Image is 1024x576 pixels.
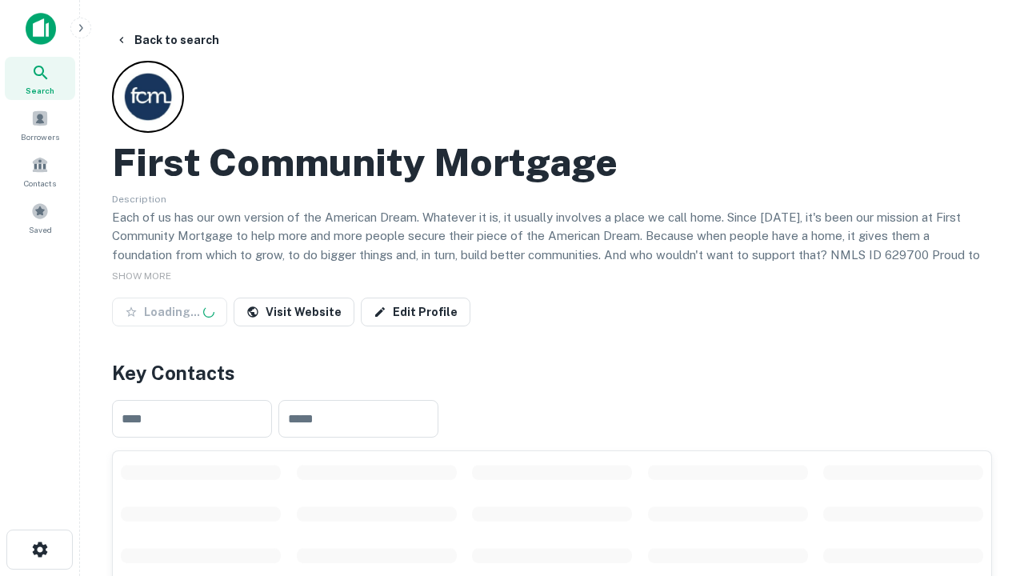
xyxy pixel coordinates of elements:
a: Search [5,57,75,100]
iframe: Chat Widget [944,397,1024,474]
a: Borrowers [5,103,75,146]
img: capitalize-icon.png [26,13,56,45]
span: Description [112,194,166,205]
span: Borrowers [21,130,59,143]
button: Back to search [109,26,226,54]
a: Contacts [5,150,75,193]
p: Each of us has our own version of the American Dream. Whatever it is, it usually involves a place... [112,208,992,283]
a: Edit Profile [361,298,470,326]
a: Saved [5,196,75,239]
a: Visit Website [234,298,354,326]
h4: Key Contacts [112,358,992,387]
span: SHOW MORE [112,270,171,282]
span: Search [26,84,54,97]
span: Contacts [24,177,56,190]
h2: First Community Mortgage [112,139,618,186]
span: Saved [29,223,52,236]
